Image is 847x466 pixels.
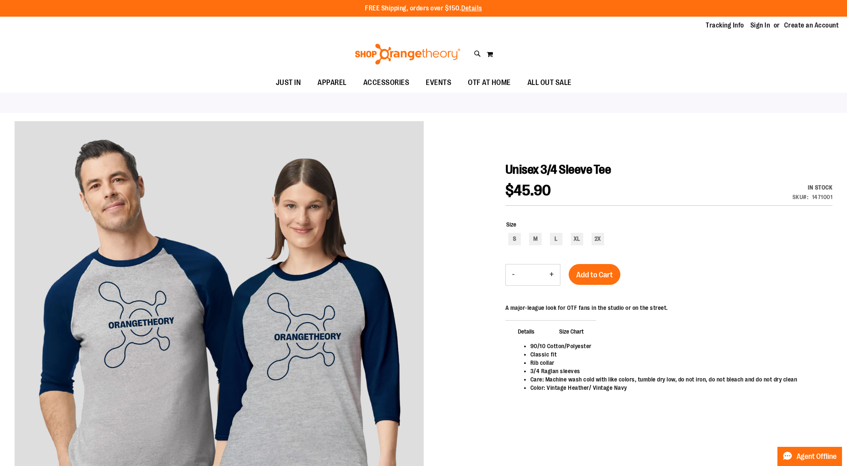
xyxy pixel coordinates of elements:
[784,21,839,30] a: Create an Account
[508,233,521,245] div: S
[505,162,611,177] span: Unisex 3/4 Sleeve Tee
[569,264,620,285] button: Add to Cart
[543,264,560,285] button: Increase product quantity
[363,73,410,92] span: ACCESSORIES
[426,73,451,92] span: EVENTS
[527,73,572,92] span: ALL OUT SALE
[792,183,833,192] div: Availability
[571,233,583,245] div: XL
[530,367,824,375] li: 3/4 Raglan sleeves
[592,233,604,245] div: 2X
[506,264,521,285] button: Decrease product quantity
[530,375,824,384] li: Care: Machine wash cold with like colors, tumble dry low, do not iron, do not bleach and do not d...
[530,359,824,367] li: Rib collar
[317,73,347,92] span: APPAREL
[365,4,482,13] p: FREE Shipping, orders over $150.
[576,270,613,279] span: Add to Cart
[750,21,770,30] a: Sign In
[792,183,833,192] div: In stock
[797,453,837,461] span: Agent Offline
[530,384,824,392] li: Color: Vintage Heather/ Vintage Navy
[777,447,842,466] button: Agent Offline
[530,350,824,359] li: Classic fit
[547,320,596,342] span: Size Chart
[461,5,482,12] a: Details
[468,73,511,92] span: OTF AT HOME
[792,194,809,200] strong: SKU
[506,221,516,228] span: Size
[529,233,542,245] div: M
[354,44,462,65] img: Shop Orangetheory
[530,342,824,350] li: 90/10 Cotton/Polyester
[706,21,744,30] a: Tracking Info
[505,304,668,312] div: A major-league look for OTF fans in the studio or on the street.
[276,73,301,92] span: JUST IN
[505,182,551,199] span: $45.90
[550,233,562,245] div: L
[812,193,833,201] div: 1471001
[505,320,547,342] span: Details
[521,265,543,285] input: Product quantity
